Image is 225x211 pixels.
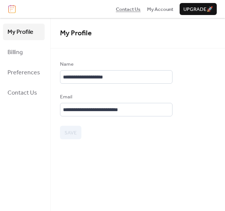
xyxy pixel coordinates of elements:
div: Name [60,60,171,68]
span: Contact Us [7,87,37,99]
span: My Account [147,6,173,13]
div: Email [60,93,171,101]
span: Contact Us [116,6,141,13]
a: Preferences [3,64,45,81]
a: Contact Us [116,5,141,13]
a: My Account [147,5,173,13]
span: Upgrade 🚀 [183,6,213,13]
a: Contact Us [3,84,45,101]
a: Billing [3,44,45,60]
span: Billing [7,47,23,59]
img: logo [8,5,16,13]
span: My Profile [7,26,33,38]
span: My Profile [60,26,92,40]
span: Preferences [7,67,40,79]
a: My Profile [3,24,45,40]
button: Upgrade🚀 [180,3,217,15]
